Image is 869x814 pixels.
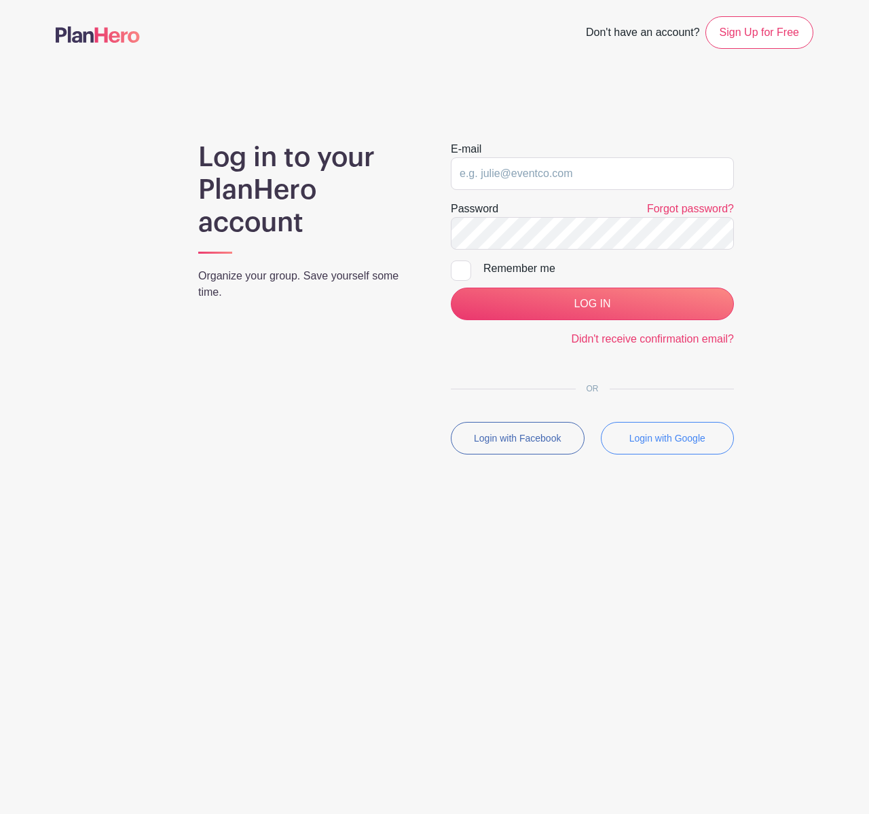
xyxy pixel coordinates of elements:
h1: Log in to your PlanHero account [198,141,418,239]
button: Login with Google [601,422,735,454]
small: Login with Google [629,433,705,444]
label: Password [451,201,498,217]
input: e.g. julie@eventco.com [451,157,734,190]
input: LOG IN [451,288,734,320]
a: Sign Up for Free [705,16,813,49]
div: Remember me [483,260,734,277]
p: Organize your group. Save yourself some time. [198,268,418,301]
label: E-mail [451,141,481,157]
small: Login with Facebook [474,433,561,444]
span: Don't have an account? [586,19,700,49]
a: Didn't receive confirmation email? [571,333,734,345]
button: Login with Facebook [451,422,585,454]
a: Forgot password? [647,203,734,214]
img: logo-507f7623f17ff9eddc593b1ce0a138ce2505c220e1c5a4e2b4648c50719b7d32.svg [56,26,140,43]
span: OR [576,384,610,393]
